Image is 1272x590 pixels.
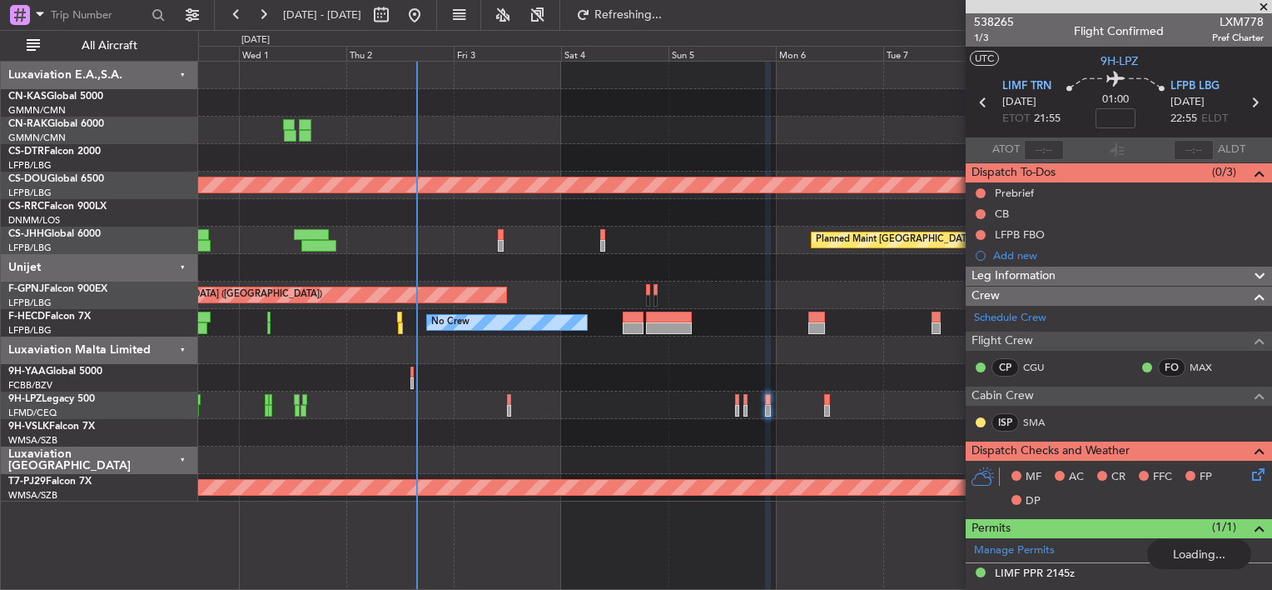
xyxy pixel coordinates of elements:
[971,387,1034,406] span: Cabin Crew
[971,442,1130,461] span: Dispatch Checks and Weather
[1218,142,1245,158] span: ALDT
[8,229,101,239] a: CS-JHHGlobal 6000
[970,51,999,66] button: UTC
[1212,13,1264,31] span: LXM778
[8,367,46,377] span: 9H-YAA
[1026,493,1041,510] span: DP
[8,104,66,117] a: GMMN/CMN
[1212,163,1236,181] span: (0/3)
[1023,415,1061,430] a: SMA
[8,202,107,212] a: CS-RRCFalcon 900LX
[992,142,1020,158] span: ATOT
[816,227,1078,252] div: Planned Maint [GEOGRAPHIC_DATA] ([GEOGRAPHIC_DATA])
[8,202,44,212] span: CS-RRC
[8,489,57,502] a: WMSA/SZB
[1212,518,1236,536] span: (1/1)
[974,13,1014,31] span: 538265
[1002,78,1051,95] span: LIMF TRN
[1158,358,1185,377] div: FO
[8,242,52,254] a: LFPB/LBG
[1074,22,1164,40] div: Flight Confirmed
[8,477,46,487] span: T7-PJ29
[971,267,1056,286] span: Leg Information
[1190,360,1227,375] a: MAX
[8,407,57,419] a: LFMD/CEQ
[8,284,44,294] span: F-GPNJ
[974,310,1046,327] a: Schedule Crew
[1200,469,1212,486] span: FP
[974,31,1014,45] span: 1/3
[8,187,52,199] a: LFPB/LBG
[594,9,663,21] span: Refreshing...
[346,46,454,61] div: Thu 2
[1069,469,1084,486] span: AC
[454,46,561,61] div: Fri 3
[1111,469,1125,486] span: CR
[995,207,1009,221] div: CB
[561,46,668,61] div: Sat 4
[883,46,991,61] div: Tue 7
[1026,469,1041,486] span: MF
[1170,94,1205,111] span: [DATE]
[1034,111,1061,127] span: 21:55
[993,248,1264,262] div: Add new
[239,46,346,61] div: Wed 1
[1170,111,1197,127] span: 22:55
[283,7,361,22] span: [DATE] - [DATE]
[991,358,1019,377] div: CP
[8,174,104,184] a: CS-DOUGlobal 6500
[8,312,45,322] span: F-HECD
[776,46,883,61] div: Mon 6
[8,477,92,487] a: T7-PJ29Falcon 7X
[8,214,60,227] a: DNMM/LOS
[995,227,1045,242] div: LFPB FBO
[8,312,91,322] a: F-HECDFalcon 7X
[8,119,47,129] span: CN-RAK
[974,542,1055,559] a: Manage Permits
[8,394,95,404] a: 9H-LPZLegacy 500
[569,2,668,28] button: Refreshing...
[991,413,1019,432] div: ISP
[8,284,107,294] a: F-GPNJFalcon 900EX
[8,92,47,102] span: CN-KAS
[1101,52,1138,70] span: 9H-LPZ
[8,434,57,447] a: WMSA/SZB
[8,324,52,337] a: LFPB/LBG
[1212,31,1264,45] span: Pref Charter
[1023,360,1061,375] a: CGU
[8,132,66,144] a: GMMN/CMN
[8,147,44,157] span: CS-DTR
[431,310,470,335] div: No Crew
[8,147,101,157] a: CS-DTRFalcon 2000
[8,229,44,239] span: CS-JHH
[971,163,1056,182] span: Dispatch To-Dos
[8,119,104,129] a: CN-RAKGlobal 6000
[8,174,47,184] span: CS-DOU
[8,422,49,432] span: 9H-VSLK
[668,46,776,61] div: Sun 5
[971,519,1011,538] span: Permits
[1002,111,1030,127] span: ETOT
[8,297,52,309] a: LFPB/LBG
[1147,539,1251,569] div: Loading...
[1201,111,1228,127] span: ELDT
[43,40,176,52] span: All Aircraft
[8,394,42,404] span: 9H-LPZ
[241,33,270,47] div: [DATE]
[1170,78,1220,95] span: LFPB LBG
[8,422,95,432] a: 9H-VSLKFalcon 7X
[1024,140,1064,160] input: --:--
[8,92,103,102] a: CN-KASGlobal 5000
[8,159,52,172] a: LFPB/LBG
[995,566,1075,580] div: LIMF PPR 2145z
[8,367,102,377] a: 9H-YAAGlobal 5000
[971,332,1033,351] span: Flight Crew
[51,2,147,27] input: Trip Number
[1102,92,1129,108] span: 01:00
[8,379,52,392] a: FCBB/BZV
[971,287,1000,306] span: Crew
[995,186,1034,200] div: Prebrief
[18,32,181,59] button: All Aircraft
[1002,94,1036,111] span: [DATE]
[1153,469,1172,486] span: FFC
